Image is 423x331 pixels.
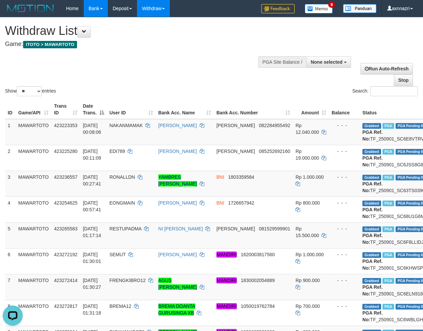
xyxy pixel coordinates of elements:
td: 3 [5,171,16,197]
span: ITOTO > MAWARTOTO [23,41,77,48]
span: 423272817 [54,304,77,309]
span: Copy 085252692160 to clipboard [259,149,290,154]
label: Show entries [5,86,56,96]
a: [PERSON_NAME] [158,200,197,206]
th: Date Trans.: activate to sort column descending [80,100,107,119]
th: Trans ID: activate to sort column ascending [51,100,80,119]
span: Rp 700.000 [295,304,320,309]
span: [DATE] 01:31:18 [83,304,101,316]
span: RONALLDN [110,174,135,180]
td: MAWARTOTO [16,300,52,326]
b: PGA Ref. No: [362,284,382,296]
span: Copy 1726657942 to clipboard [228,200,254,206]
td: MAWARTOTO [16,248,52,274]
span: Grabbed [362,123,381,129]
span: [PERSON_NAME] [216,149,255,154]
h4: Game: [5,41,275,48]
td: 1 [5,119,16,145]
span: Rp 19.000.000 [295,149,319,161]
span: 9 [328,2,335,8]
td: 7 [5,274,16,300]
span: 423236557 [54,174,77,180]
b: PGA Ref. No: [362,155,382,167]
span: EONGMAIN [110,200,135,206]
span: [PERSON_NAME] [216,123,255,128]
input: Search: [370,86,418,96]
span: BNI [216,174,224,180]
span: Marked by axnbram [382,175,394,180]
a: NI [PERSON_NAME] [158,226,203,231]
em: MANDIRI [216,303,237,309]
td: MAWARTOTO [16,222,52,248]
span: Copy 1050019762784 to clipboard [241,304,275,309]
span: Copy 082284955492 to clipboard [259,123,290,128]
span: Rp 1.000.000 [295,174,324,180]
span: [DATE] 01:17:14 [83,226,101,238]
span: Copy 081529599901 to clipboard [259,226,290,231]
span: Marked by axnkaisar [382,304,394,310]
div: PGA Site Balance / [258,56,306,68]
div: - - - [332,200,357,206]
span: 423265583 [54,226,77,231]
a: BREMA DOANTA GURUSINGA XB [158,304,195,316]
span: SEMUT [110,252,126,257]
span: Copy 1620003817560 to clipboard [241,252,275,257]
button: None selected [306,56,351,68]
span: [DATE] 00:08:06 [83,123,101,135]
b: PGA Ref. No: [362,129,382,142]
b: PGA Ref. No: [362,259,382,271]
span: BNI [216,200,224,206]
td: MAWARTOTO [16,171,52,197]
a: [PERSON_NAME] [158,123,197,128]
a: AGUS [PERSON_NAME] [158,278,197,290]
span: Grabbed [362,149,381,155]
img: MOTION_logo.png [5,3,56,13]
span: [PERSON_NAME] [216,226,255,231]
span: 423254625 [54,200,77,206]
span: 423225280 [54,149,77,154]
h1: Withdraw List [5,24,275,38]
button: Open LiveChat chat widget [3,3,23,23]
span: [DATE] 00:11:09 [83,149,101,161]
span: Rp 900.000 [295,278,320,283]
label: Search: [352,86,418,96]
b: PGA Ref. No: [362,207,382,219]
div: - - - [332,277,357,284]
span: RESTUPADMA [110,226,141,231]
td: MAWARTOTO [16,197,52,222]
th: Amount: activate to sort column ascending [293,100,329,119]
span: 423272192 [54,252,77,257]
span: Rp 1.000.000 [295,252,324,257]
span: Marked by axnbram [382,201,394,206]
td: MAWARTOTO [16,119,52,145]
td: 4 [5,197,16,222]
span: Rp 15.500.000 [295,226,319,238]
span: None selected [311,59,343,65]
img: panduan.png [343,4,376,13]
div: - - - [332,174,357,180]
td: MAWARTOTO [16,145,52,171]
div: - - - [332,122,357,129]
em: MANDIRI [216,277,237,283]
th: Bank Acc. Name: activate to sort column ascending [156,100,214,119]
th: ID [5,100,16,119]
td: 5 [5,222,16,248]
span: NAKANMAMAK [110,123,143,128]
td: MAWARTOTO [16,274,52,300]
span: Grabbed [362,252,381,258]
a: Stop [394,74,413,86]
span: Copy 1803359584 to clipboard [228,174,254,180]
span: Rp 12.040.000 [295,123,319,135]
span: [DATE] 01:30:27 [83,278,101,290]
a: YAMBRES [PERSON_NAME] [158,174,197,186]
span: 423272414 [54,278,77,283]
a: [PERSON_NAME] [158,149,197,154]
th: Game/API: activate to sort column ascending [16,100,52,119]
span: Grabbed [362,278,381,284]
span: [DATE] 01:30:01 [83,252,101,264]
span: Copy 1830002054889 to clipboard [241,278,275,283]
span: Grabbed [362,201,381,206]
th: User ID: activate to sort column ascending [107,100,156,119]
span: FRENGKIBRO12 [110,278,146,283]
b: PGA Ref. No: [362,233,382,245]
